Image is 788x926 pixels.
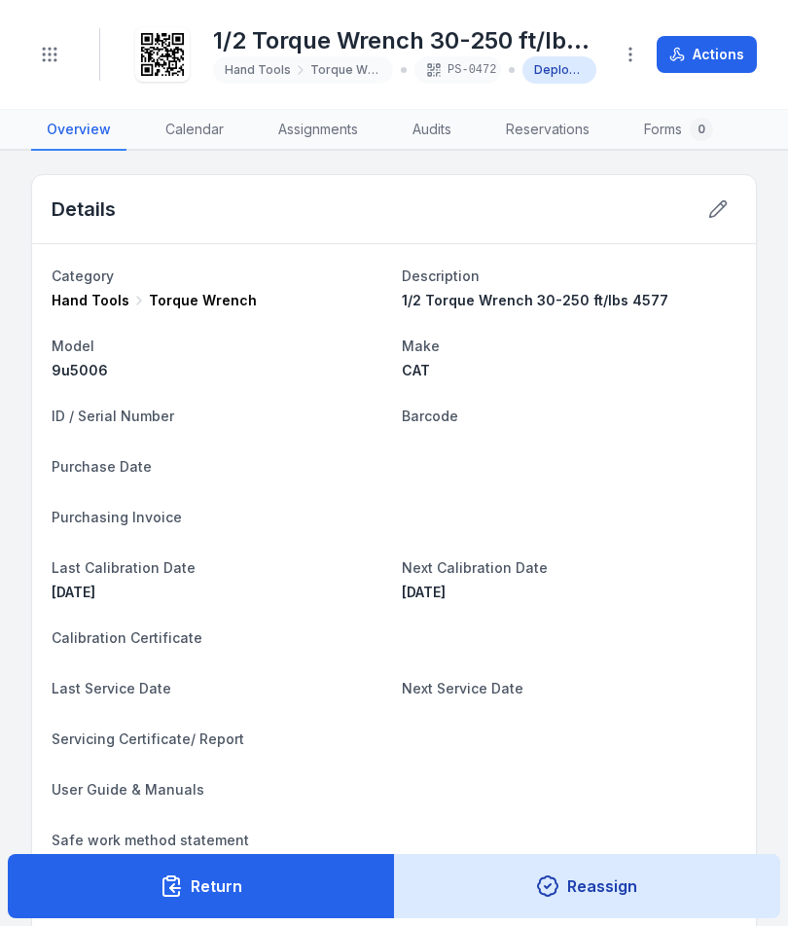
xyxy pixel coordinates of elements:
span: Calibration Certificate [52,629,202,646]
span: Purchasing Invoice [52,509,182,525]
span: 9u5006 [52,362,108,378]
span: Next Calibration Date [402,559,548,576]
span: Description [402,267,480,284]
span: Hand Tools [225,62,291,78]
span: CAT [402,362,430,378]
time: 17/3/2025, 12:00:00 am [52,584,95,600]
span: Make [402,338,440,354]
a: Assignments [263,110,374,151]
h2: Details [52,196,116,223]
span: Last Calibration Date [52,559,196,576]
span: Servicing Certificate/ Report [52,730,244,747]
span: 1/2 Torque Wrench 30-250 ft/lbs 4577 [402,292,668,308]
a: Reservations [490,110,605,151]
span: Model [52,338,94,354]
a: Overview [31,110,126,151]
span: Torque Wrench [310,62,381,78]
span: Safe work method statement [52,832,249,848]
h1: 1/2 Torque Wrench 30-250 ft/lbs 4577 [213,25,596,56]
div: Deployed [522,56,597,84]
span: [DATE] [402,584,446,600]
button: Toggle navigation [31,36,68,73]
span: Last Service Date [52,680,171,696]
span: Purchase Date [52,458,152,475]
a: Forms0 [628,110,729,151]
span: Torque Wrench [149,291,257,310]
span: Category [52,267,114,284]
span: [DATE] [52,584,95,600]
div: PS-0472 [414,56,500,84]
span: User Guide & Manuals [52,781,204,798]
button: Actions [657,36,757,73]
span: Next Service Date [402,680,523,696]
a: Audits [397,110,467,151]
a: Calendar [150,110,239,151]
div: 0 [690,118,713,141]
time: 17/9/2025, 12:00:00 am [402,584,446,600]
span: ID / Serial Number [52,408,174,424]
button: Return [8,854,395,918]
span: Hand Tools [52,291,129,310]
button: Reassign [394,854,781,918]
span: Barcode [402,408,458,424]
